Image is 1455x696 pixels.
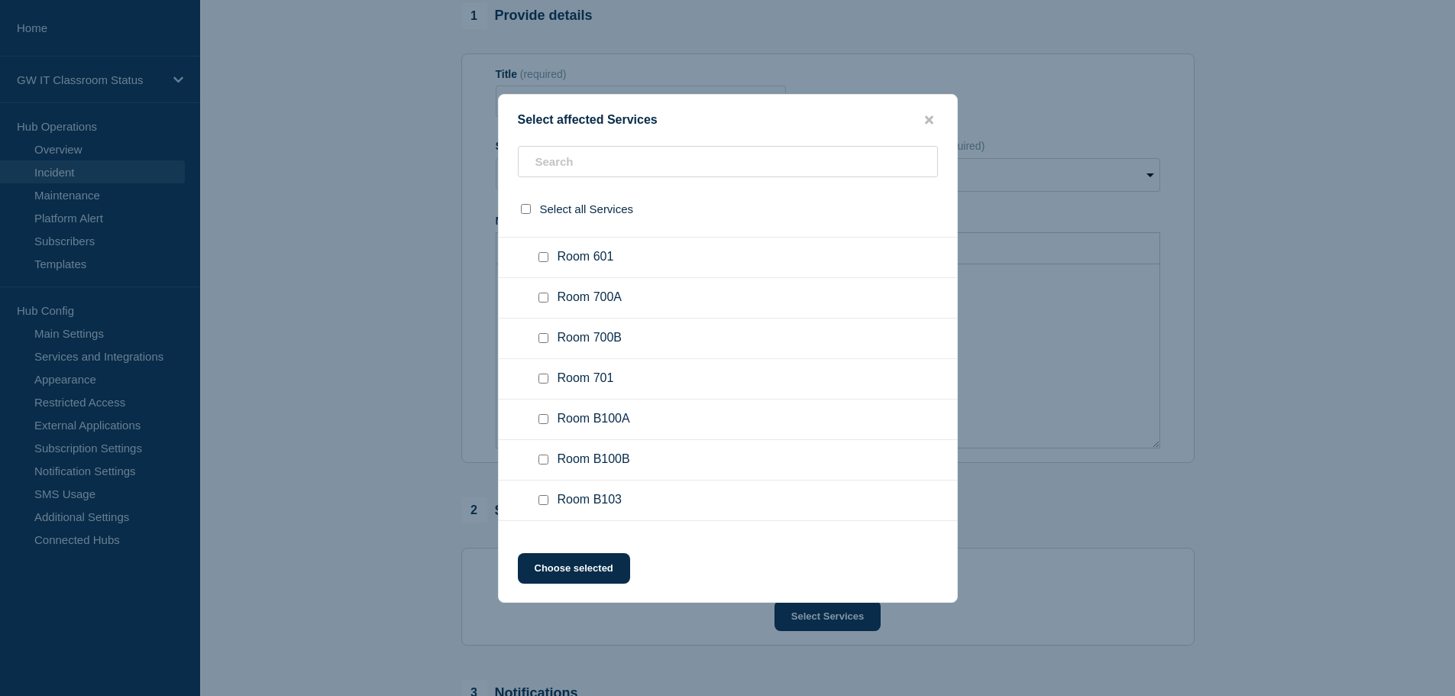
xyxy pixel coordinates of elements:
button: close button [920,113,938,128]
span: Room 701 [558,371,614,387]
input: Room B103 checkbox [538,495,548,505]
input: Room B100B checkbox [538,455,548,465]
span: Room B103 [558,493,622,508]
span: Room B105 [558,533,622,549]
input: Search [518,146,938,177]
input: Room 700B checkbox [538,333,548,343]
input: Room 601 checkbox [538,252,548,262]
span: Room B100B [558,452,630,468]
span: Room B100A [558,412,630,427]
input: Room 700A checkbox [538,293,548,303]
span: Select all Services [540,202,634,215]
span: Room 700A [558,290,622,306]
span: Room 601 [558,250,614,265]
button: Choose selected [518,553,630,584]
input: select all checkbox [521,204,531,214]
div: Select affected Services [499,113,957,128]
input: Room 701 checkbox [538,374,548,384]
input: Room B100A checkbox [538,414,548,424]
span: Room 700B [558,331,622,346]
